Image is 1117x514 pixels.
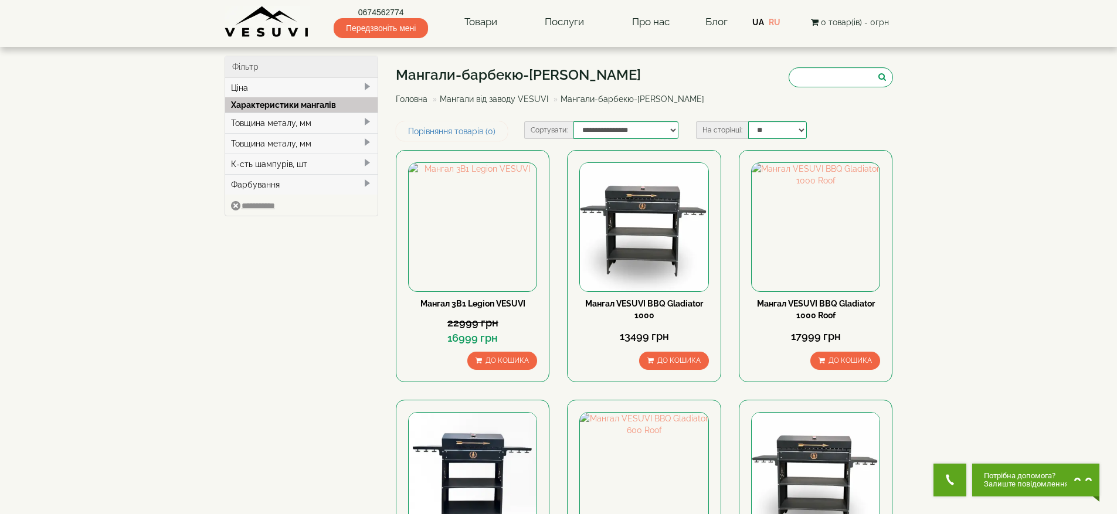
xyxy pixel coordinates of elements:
span: До кошика [829,356,872,365]
div: 22999 грн [408,315,537,331]
label: На сторінці: [696,121,748,139]
div: Фільтр [225,56,378,78]
a: UA [752,18,764,27]
span: До кошика [657,356,701,365]
div: Фарбування [225,174,378,195]
span: 0 товар(ів) - 0грн [821,18,889,27]
a: Послуги [533,9,596,36]
h1: Мангали-барбекю-[PERSON_NAME] [396,67,713,83]
a: Товари [453,9,509,36]
div: 17999 грн [751,329,880,344]
label: Сортувати: [524,121,573,139]
button: До кошика [467,352,537,370]
div: Характеристики мангалів [225,97,378,113]
span: Потрібна допомога? [984,472,1069,480]
a: Мангали від заводу VESUVI [440,94,548,104]
button: До кошика [639,352,709,370]
button: До кошика [810,352,880,370]
a: Блог [705,16,728,28]
div: Товщина металу, мм [225,113,378,133]
span: Передзвоніть мені [334,18,428,38]
img: Мангал VESUVI BBQ Gladiator 1000 Roof [752,163,880,291]
div: Товщина металу, мм [225,133,378,154]
img: Завод VESUVI [225,6,310,38]
a: Про нас [620,9,681,36]
button: Chat button [972,464,1099,496]
span: До кошика [485,356,529,365]
img: Мангал VESUVI BBQ Gladiator 1000 [580,163,708,291]
div: Ціна [225,78,378,98]
div: 13499 грн [579,329,708,344]
button: Get Call button [933,464,966,496]
div: К-сть шампурів, шт [225,154,378,174]
a: RU [769,18,780,27]
a: Порівняння товарів (0) [396,121,508,141]
span: Залиште повідомлення [984,480,1069,488]
a: Головна [396,94,427,104]
a: Мангал VESUVI BBQ Gladiator 1000 [585,299,703,320]
div: 16999 грн [408,331,537,346]
a: 0674562774 [334,6,428,18]
a: Мангал 3В1 Legion VESUVI [420,299,525,308]
img: Мангал 3В1 Legion VESUVI [409,163,537,291]
li: Мангали-барбекю-[PERSON_NAME] [551,93,704,105]
button: 0 товар(ів) - 0грн [807,16,892,29]
a: Мангал VESUVI BBQ Gladiator 1000 Roof [757,299,875,320]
